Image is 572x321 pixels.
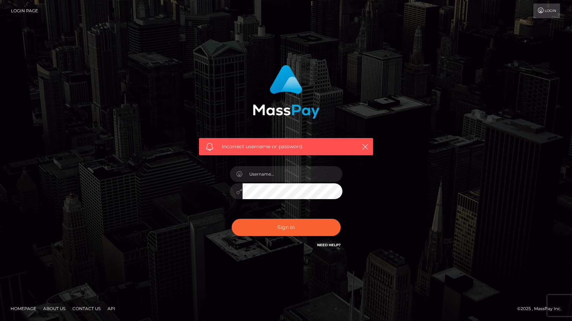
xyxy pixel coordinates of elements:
a: Login [533,4,560,18]
span: Incorrect username or password. [222,143,350,150]
a: Homepage [8,303,39,314]
div: © 2025 , MassPay Inc. [517,305,567,313]
a: About Us [40,303,68,314]
input: Username... [243,166,342,182]
button: Sign in [232,219,341,236]
img: MassPay Login [253,65,320,119]
a: Contact Us [70,303,103,314]
a: API [105,303,118,314]
a: Login Page [11,4,38,18]
a: Need Help? [317,243,341,247]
